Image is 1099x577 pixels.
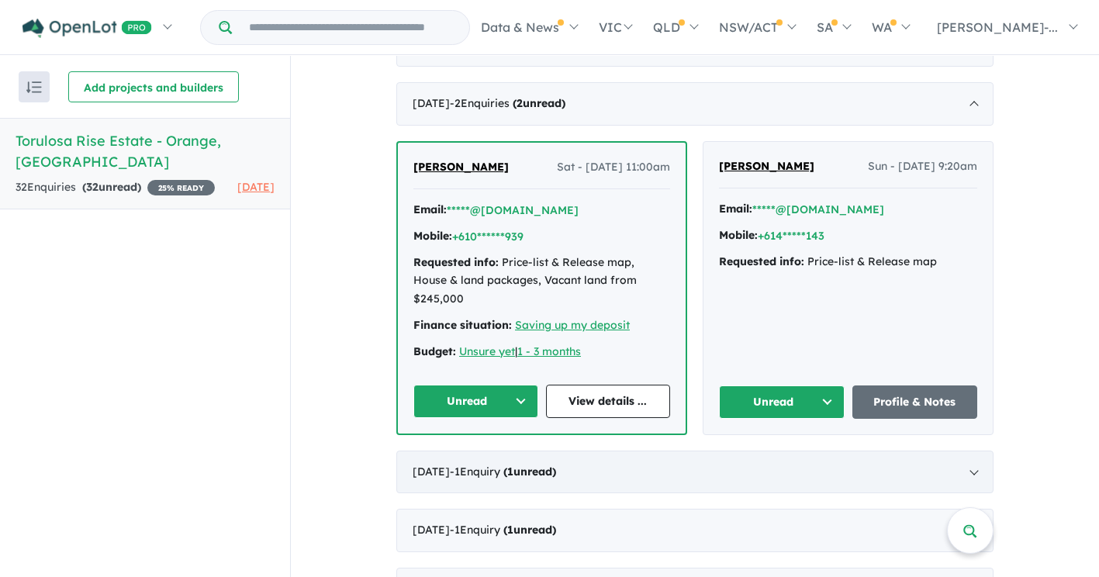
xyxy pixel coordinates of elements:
span: - 1 Enquir y [450,465,556,479]
span: 1 [507,523,513,537]
span: - 2 Enquir ies [450,96,565,110]
input: Try estate name, suburb, builder or developer [235,11,466,44]
span: Sat - [DATE] 11:00am [557,158,670,177]
strong: ( unread) [82,180,141,194]
strong: ( unread) [513,96,565,110]
strong: Finance situation: [413,318,512,332]
span: Sun - [DATE] 9:20am [868,157,977,176]
a: Unsure yet [459,344,515,358]
strong: ( unread) [503,523,556,537]
div: [DATE] [396,451,994,494]
strong: Mobile: [719,228,758,242]
button: Add projects and builders [68,71,239,102]
strong: Requested info: [719,254,804,268]
strong: Requested info: [413,255,499,269]
span: 2 [517,96,523,110]
div: Price-list & Release map [719,253,977,271]
strong: Budget: [413,344,456,358]
span: [PERSON_NAME] [413,160,509,174]
h5: Torulosa Rise Estate - Orange , [GEOGRAPHIC_DATA] [16,130,275,172]
img: sort.svg [26,81,42,93]
span: [PERSON_NAME] [719,159,814,173]
div: 32 Enquir ies [16,178,215,197]
a: [PERSON_NAME] [719,157,814,176]
span: 1 [507,465,513,479]
div: [DATE] [396,82,994,126]
span: [DATE] [237,180,275,194]
span: 32 [86,180,98,194]
button: Unread [719,385,845,419]
a: Saving up my deposit [515,318,630,332]
strong: Email: [413,202,447,216]
a: Profile & Notes [852,385,978,419]
div: | [413,343,670,361]
strong: ( unread) [503,465,556,479]
span: [PERSON_NAME]-... [937,19,1058,35]
button: Unread [413,385,538,418]
div: [DATE] [396,509,994,552]
div: Price-list & Release map, House & land packages, Vacant land from $245,000 [413,254,670,309]
span: - 1 Enquir y [450,523,556,537]
img: Openlot PRO Logo White [22,19,152,38]
strong: Email: [719,202,752,216]
a: View details ... [546,385,671,418]
a: 1 - 3 months [517,344,581,358]
a: [PERSON_NAME] [413,158,509,177]
strong: Mobile: [413,229,452,243]
span: 25 % READY [147,180,215,195]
